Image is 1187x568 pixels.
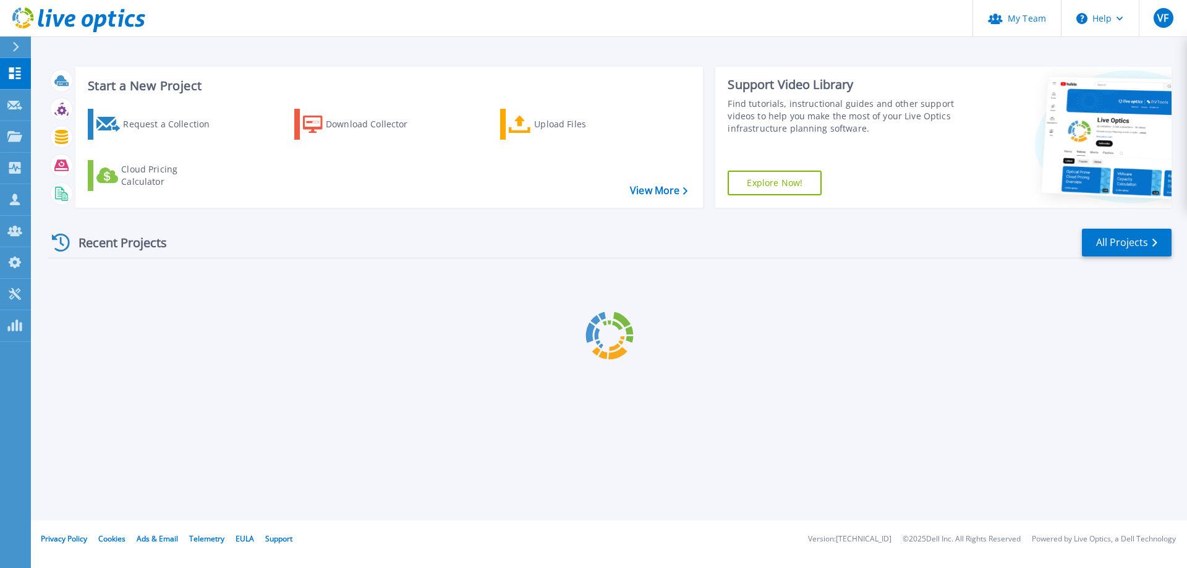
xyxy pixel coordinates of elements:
a: Upload Files [500,109,638,140]
a: View More [630,185,687,197]
a: Request a Collection [88,109,226,140]
h3: Start a New Project [88,79,687,93]
a: Telemetry [189,533,224,544]
div: Download Collector [326,112,425,137]
a: Download Collector [294,109,432,140]
a: Cloud Pricing Calculator [88,160,226,191]
li: © 2025 Dell Inc. All Rights Reserved [903,535,1021,543]
a: All Projects [1082,229,1172,256]
span: VF [1157,13,1168,23]
a: Ads & Email [137,533,178,544]
div: Upload Files [534,112,633,137]
a: Cookies [98,533,126,544]
a: Privacy Policy [41,533,87,544]
div: Recent Projects [48,227,184,258]
div: Request a Collection [123,112,222,137]
div: Find tutorials, instructional guides and other support videos to help you make the most of your L... [728,98,960,135]
a: Explore Now! [728,171,822,195]
div: Support Video Library [728,77,960,93]
li: Version: [TECHNICAL_ID] [808,535,891,543]
div: Cloud Pricing Calculator [121,163,220,188]
a: EULA [236,533,254,544]
li: Powered by Live Optics, a Dell Technology [1032,535,1176,543]
a: Support [265,533,292,544]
